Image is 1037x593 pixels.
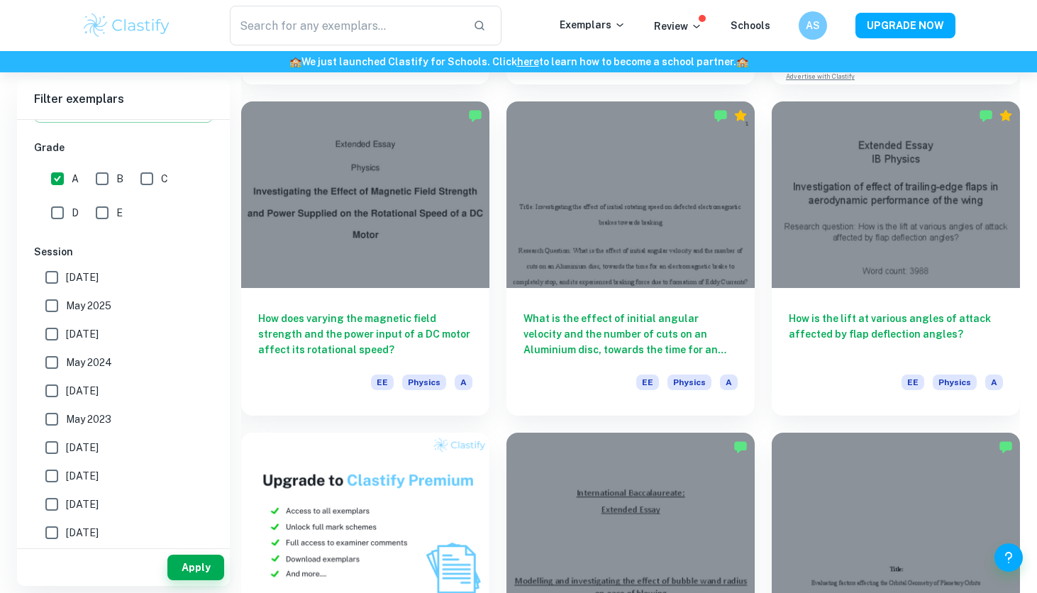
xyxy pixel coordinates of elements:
[714,109,728,123] img: Marked
[731,20,770,31] a: Schools
[402,375,446,390] span: Physics
[985,375,1003,390] span: A
[116,171,123,187] span: B
[772,101,1020,415] a: How is the lift at various angles of attack affected by flap deflection angles?EEPhysicsA
[902,375,924,390] span: EE
[667,375,711,390] span: Physics
[66,383,99,399] span: [DATE]
[34,140,213,155] h6: Grade
[72,205,79,221] span: D
[805,18,821,33] h6: AS
[17,79,230,119] h6: Filter exemplars
[636,375,659,390] span: EE
[517,56,539,67] a: here
[66,525,99,541] span: [DATE]
[34,244,213,260] h6: Session
[66,468,99,484] span: [DATE]
[736,56,748,67] span: 🏫
[230,6,462,45] input: Search for any exemplars...
[82,11,172,40] img: Clastify logo
[66,440,99,455] span: [DATE]
[258,311,472,358] h6: How does varying the magnetic field strength and the power input of a DC motor affect its rotatio...
[523,311,738,358] h6: What is the effect of initial angular velocity and the number of cuts on an Aluminium disc, towar...
[66,497,99,512] span: [DATE]
[506,101,755,415] a: What is the effect of initial angular velocity and the number of cuts on an Aluminium disc, towar...
[999,109,1013,123] div: Premium
[289,56,301,67] span: 🏫
[799,11,827,40] button: AS
[654,18,702,34] p: Review
[468,109,482,123] img: Marked
[241,101,489,415] a: How does varying the magnetic field strength and the power input of a DC motor affect its rotatio...
[560,17,626,33] p: Exemplars
[994,543,1023,572] button: Help and Feedback
[3,54,1034,70] h6: We just launched Clastify for Schools. Click to learn how to become a school partner.
[933,375,977,390] span: Physics
[999,440,1013,454] img: Marked
[161,171,168,187] span: C
[979,109,993,123] img: Marked
[733,109,748,123] div: Premium
[66,355,112,370] span: May 2024
[66,270,99,285] span: [DATE]
[371,375,394,390] span: EE
[786,72,855,82] a: Advertise with Clastify
[66,298,111,314] span: May 2025
[789,311,1003,358] h6: How is the lift at various angles of attack affected by flap deflection angles?
[733,440,748,454] img: Marked
[455,375,472,390] span: A
[720,375,738,390] span: A
[855,13,955,38] button: UPGRADE NOW
[66,326,99,342] span: [DATE]
[116,205,123,221] span: E
[72,171,79,187] span: A
[66,411,111,427] span: May 2023
[167,555,224,580] button: Apply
